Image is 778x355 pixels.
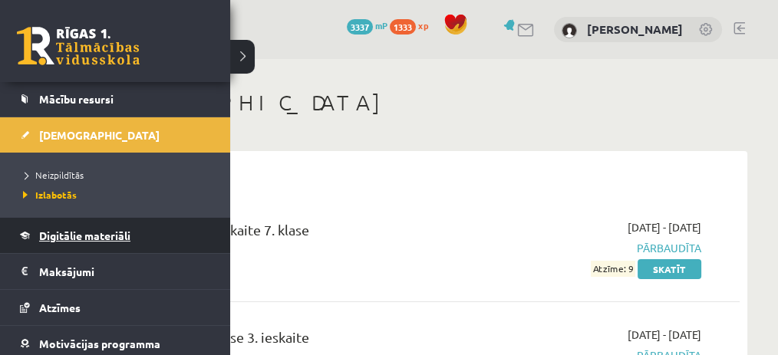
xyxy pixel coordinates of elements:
span: Neizpildītās [19,169,84,181]
a: [PERSON_NAME] [587,21,683,37]
span: 3337 [347,19,373,35]
img: Gļebs Golubevs [562,23,577,38]
a: 3337 mP [347,19,387,31]
span: Mācību resursi [39,92,114,106]
span: Motivācijas programma [39,337,160,350]
a: Mācību resursi [20,81,211,117]
span: xp [418,19,428,31]
span: Atzīmes [39,301,81,314]
span: Digitālie materiāli [39,228,130,242]
a: Maksājumi [20,254,211,289]
a: Izlabotās [19,188,215,202]
div: Angļu valoda 2. ieskaite 7. klase [115,219,498,248]
a: Digitālie materiāli [20,218,211,253]
a: Neizpildītās [19,168,215,182]
span: [DATE] - [DATE] [628,219,701,235]
a: [DEMOGRAPHIC_DATA] [20,117,211,153]
span: [DEMOGRAPHIC_DATA] [39,128,160,142]
div: Angļu valoda 7. klase 3. ieskaite [115,327,498,355]
legend: Maksājumi [39,254,211,289]
a: Rīgas 1. Tālmācības vidusskola [17,27,140,65]
span: mP [375,19,387,31]
span: 1333 [390,19,416,35]
span: Atzīme: 9 [591,261,635,277]
span: [DATE] - [DATE] [628,327,701,343]
span: Pārbaudīta [521,240,701,256]
h1: [DEMOGRAPHIC_DATA] [92,90,747,116]
a: 1333 xp [390,19,436,31]
a: Atzīmes [20,290,211,325]
a: Skatīt [638,259,701,279]
span: Izlabotās [19,189,77,201]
